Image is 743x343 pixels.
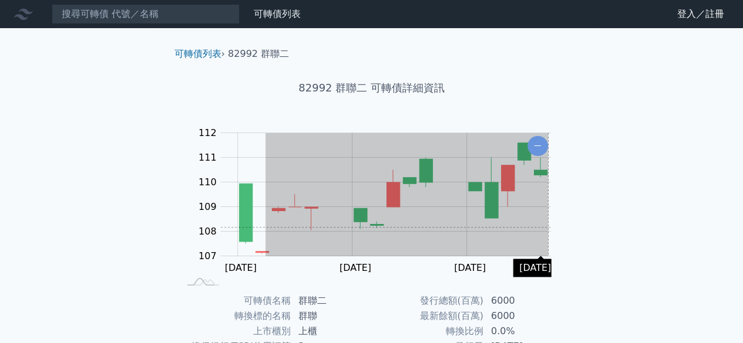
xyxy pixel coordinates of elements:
td: 發行總額(百萬) [372,293,484,308]
td: 轉換比例 [372,324,484,339]
tspan: 111 [199,152,217,163]
td: 最新餘額(百萬) [372,308,484,324]
tspan: [DATE] [339,262,371,273]
g: Series [190,142,596,253]
tspan: 107 [199,250,217,262]
tspan: [DATE] [224,262,256,273]
td: 0.0% [484,324,564,339]
td: 6000 [484,308,564,324]
tspan: 110 [199,176,217,188]
tspan: 112 [199,127,217,138]
a: 登入／註冊 [668,5,734,23]
div: 聊天小工具 [684,287,743,343]
a: 可轉債列表 [174,48,221,59]
h1: 82992 群聯二 可轉債詳細資訊 [165,80,579,96]
td: 群聯二 [291,293,372,308]
td: 6000 [484,293,564,308]
li: › [174,47,225,61]
td: 群聯 [291,308,372,324]
td: 可轉債名稱 [179,293,291,308]
td: 上市櫃別 [179,324,291,339]
td: 轉換標的名稱 [179,308,291,324]
tspan: 108 [199,226,217,237]
td: 上櫃 [291,324,372,339]
g: Chart [190,127,596,273]
a: 可轉債列表 [254,8,301,19]
tspan: [DATE] [454,262,486,273]
iframe: Chat Widget [684,287,743,343]
input: 搜尋可轉債 代號／名稱 [52,4,240,24]
li: 82992 群聯二 [228,47,289,61]
tspan: 109 [199,201,217,212]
